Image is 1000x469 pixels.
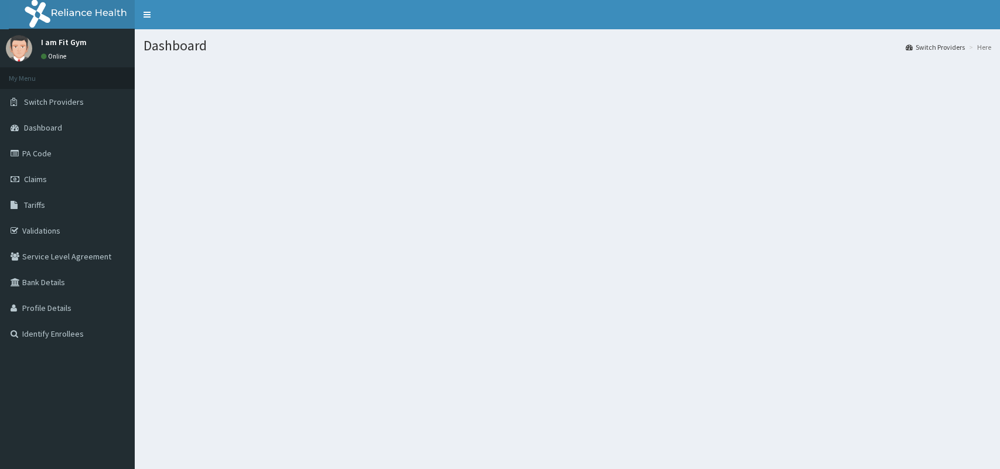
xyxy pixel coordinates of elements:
[41,38,87,46] p: I am Fit Gym
[144,38,991,53] h1: Dashboard
[6,35,32,61] img: User Image
[906,42,965,52] a: Switch Providers
[41,52,69,60] a: Online
[24,200,45,210] span: Tariffs
[24,122,62,133] span: Dashboard
[24,174,47,184] span: Claims
[966,42,991,52] li: Here
[24,97,84,107] span: Switch Providers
